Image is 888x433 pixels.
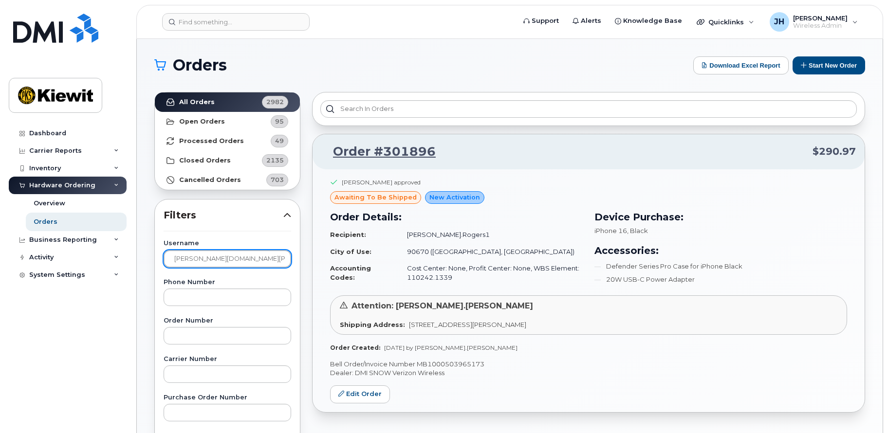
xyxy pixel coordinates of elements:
h3: Device Purchase: [594,210,847,224]
h3: Order Details: [330,210,583,224]
span: , Black [627,227,648,235]
p: Bell Order/Invoice Number MB1000503965173 [330,360,847,369]
td: [PERSON_NAME].Rogers1 [398,226,583,243]
a: All Orders2982 [155,92,300,112]
input: Search in orders [320,100,857,118]
span: $290.97 [813,144,856,159]
strong: Recipient: [330,231,366,238]
strong: Open Orders [179,118,225,126]
a: Order #301896 [321,143,436,161]
span: Attention: [PERSON_NAME].[PERSON_NAME] [351,301,533,310]
span: Orders [173,58,227,72]
span: iPhone 16 [594,227,627,235]
button: Download Excel Report [693,56,789,74]
span: [DATE] by [PERSON_NAME].[PERSON_NAME] [384,344,518,351]
label: Purchase Order Number [164,395,291,401]
a: Cancelled Orders703 [155,170,300,190]
div: [PERSON_NAME] approved [342,178,421,186]
label: Username [164,240,291,247]
span: Filters [164,208,283,222]
a: Edit Order [330,385,390,403]
strong: Accounting Codes: [330,264,371,281]
a: Open Orders95 [155,112,300,131]
a: Processed Orders49 [155,131,300,151]
button: Start New Order [793,56,865,74]
span: [STREET_ADDRESS][PERSON_NAME] [409,321,526,328]
strong: Shipping Address: [340,321,405,328]
label: Order Number [164,318,291,324]
strong: City of Use: [330,248,371,255]
a: Closed Orders2135 [155,151,300,170]
h3: Accessories: [594,243,847,258]
span: 2982 [266,97,284,107]
label: Carrier Number [164,356,291,362]
td: Cost Center: None, Profit Center: None, WBS Element: 110242.1339 [398,260,583,286]
strong: Processed Orders [179,137,244,145]
strong: Cancelled Orders [179,176,241,184]
p: Dealer: DMI SNOW Verizon Wireless [330,368,847,378]
span: 49 [275,136,284,145]
span: awaiting to be shipped [334,193,417,202]
span: 2135 [266,156,284,165]
span: New Activation [429,193,480,202]
strong: Order Created: [330,344,380,351]
span: 95 [275,117,284,126]
li: Defender Series Pro Case for iPhone Black [594,262,847,271]
td: 90670 ([GEOGRAPHIC_DATA], [GEOGRAPHIC_DATA]) [398,243,583,260]
iframe: Messenger Launcher [846,391,881,426]
span: 703 [271,175,284,184]
label: Phone Number [164,279,291,286]
strong: All Orders [179,98,215,106]
li: 20W USB-C Power Adapter [594,275,847,284]
strong: Closed Orders [179,157,231,164]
